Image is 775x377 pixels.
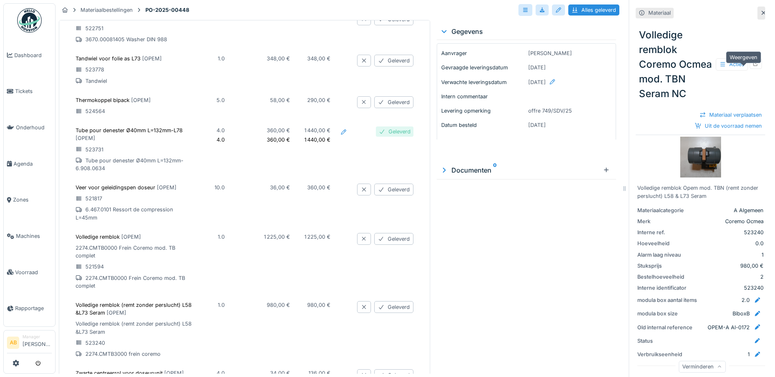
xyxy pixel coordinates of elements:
div: Verbruikseenheid [637,350,699,358]
p: 10.0 [209,184,225,191]
div: BiboxB [733,310,750,317]
div: modula box size [637,310,699,317]
p: 34,00 € [238,369,290,377]
div: Materiaal [648,9,671,17]
p: 348,00 € [238,55,290,62]
span: Rapportage [15,304,52,312]
p: Volledige remblok [76,233,196,241]
p: Veer voor geleidingspen doseur [76,184,196,191]
div: Documenten [440,165,600,175]
p: offre 749/SDV/25 [528,107,612,115]
p: 522751 [76,24,196,32]
p: Verwachte leveringsdatum [441,78,525,86]
a: Rapportage [4,291,55,327]
div: Verminderen [679,361,726,373]
p: 2274.CMTB0000 Frein Coremo mod. TB complet [76,274,196,290]
p: [DATE] [528,121,612,129]
div: 0.0 [702,240,764,247]
p: Volledige remblok (remt zonder perslucht) L58 &L73 Seram [76,301,196,317]
p: 3670.00081405 Washer DIN 988 [76,35,196,43]
p: 523240 [76,339,196,347]
p: 360,00 € [238,136,290,144]
a: Onderhoud [4,109,55,146]
div: Volledige remblok Coremo Ocmea mod. TBN Seram NC [636,24,765,104]
div: Uit de voorraad nemen [692,120,765,131]
p: Levering opmerking [441,107,525,115]
span: [ OPEM ] [142,55,162,62]
span: [ OPEM ] [121,234,141,240]
p: 5.0 [209,96,225,104]
p: 1.0 [209,301,225,309]
div: 1 [702,251,764,259]
span: [ OPEM ] [164,370,184,376]
div: Geleverd [389,128,411,135]
span: [ OPEM ] [100,14,120,20]
div: Geleverd [374,184,413,195]
div: Volledige remblok Opem mod. TBN (remt zonder perslucht) L58 & L73 Seram [637,184,764,200]
p: 980,00 € [303,301,331,309]
p: Gevraagde leveringsdatum [441,64,525,71]
p: Thermokoppel bipack [76,96,196,104]
p: [PERSON_NAME] [528,49,612,57]
p: 521594 [76,263,196,271]
li: AB [7,337,19,349]
div: Alles geleverd [568,4,619,16]
span: [ OPEM ] [131,97,151,103]
div: Manager [22,334,52,340]
div: A Algemeen [702,206,764,214]
div: 523240 [702,284,764,292]
p: 360,00 € [238,126,290,134]
p: 1 225,00 € [238,233,290,241]
strong: PO-2025-00448 [142,6,192,14]
p: 360,00 € [303,184,331,191]
div: 980,00 € [702,262,764,270]
div: Alarm laag niveau [637,251,699,259]
p: 4.0 [209,136,225,144]
div: Geleverd [374,233,413,245]
div: 2 [702,273,764,281]
span: Zones [13,196,52,204]
p: 4.0 [209,369,225,377]
div: Interne identificator [637,284,699,292]
p: Datum besteld [441,121,525,129]
p: 6.467.0101 Ressort de compression L=45mm [76,206,196,221]
p: 58,00 € [238,96,290,104]
a: Dashboard [4,37,55,73]
div: 1 [748,350,750,358]
div: Geleverd [374,301,413,313]
p: 290,00 € [303,96,331,104]
p: 980,00 € [238,301,290,309]
div: 2.0 [741,296,750,304]
span: Machines [16,232,52,240]
p: Volledige remblok (remt zonder perslucht) L58 &L73 Seram [76,320,196,335]
p: 2274.CMTB3000 frein coremo [76,350,196,358]
p: 1 440,00 € [303,136,331,144]
p: 1 440,00 € [303,126,331,134]
p: Tube pour denester Ø40mm L=132mm-6.908.0634 [76,157,196,172]
div: Materiaalcategorie [637,206,699,214]
p: 4.0 [209,126,225,134]
div: Geleverd [374,55,413,67]
span: [ OPEM ] [157,184,176,191]
span: [ OPEM ] [107,310,126,316]
a: Zones [4,182,55,218]
p: 521817 [76,195,196,202]
img: Volledige remblok Coremo Ocmea mod. TBN Seram NC [680,137,721,177]
p: Tube pour denester Ø40mm L=132mm-L78 [76,126,196,142]
li: [PERSON_NAME] [22,334,52,351]
div: Interne ref. [637,228,699,236]
div: Old internal reference [637,324,699,331]
a: Voorraad [4,254,55,291]
div: OPEM-A Al-0172 [708,324,750,331]
p: Intern commentaar [441,93,525,100]
div: Geleverd [374,96,413,108]
span: Tickets [15,87,52,95]
p: Aanvrager [441,49,525,57]
div: [DATE] [528,78,612,93]
div: Hoeveelheid [637,240,699,247]
p: 2274.CMTB0000 Frein Coremo mod. TB complet [76,244,196,259]
p: 1.0 [209,233,225,241]
div: Merk [637,217,699,225]
span: Agenda [13,160,52,168]
span: Onderhoud [16,124,52,131]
